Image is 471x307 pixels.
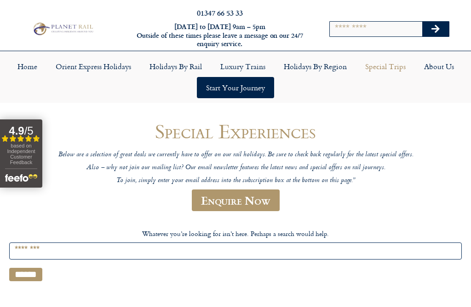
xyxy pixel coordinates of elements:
p: Whatever you’re looking for isn’t here. Perhaps a search would help. [9,229,462,238]
p: To join, simply enter your email address into the subscription box at the bottom on this page.” [15,177,456,185]
a: Start your Journey [197,77,274,98]
p: Also – why not join our mailing list? Our email newsletter features the latest news and special o... [15,164,456,172]
nav: Menu [5,56,466,98]
a: Enquire Now [192,189,280,211]
h6: [DATE] to [DATE] 9am – 5pm Outside of these times please leave a message on our 24/7 enquiry serv... [128,23,312,48]
a: Orient Express Holidays [46,56,140,77]
a: About Us [415,56,463,77]
a: Holidays by Rail [140,56,211,77]
button: Search [422,22,449,36]
a: Home [8,56,46,77]
a: 01347 66 53 33 [197,7,243,18]
h1: Special Experiences [15,120,456,142]
a: Special Trips [356,56,415,77]
img: Planet Rail Train Holidays Logo [31,21,95,37]
p: Below are a selection of great deals we currently have to offer on our rail holidays. Be sure to ... [15,151,456,159]
a: Holidays by Region [275,56,356,77]
a: Luxury Trains [211,56,275,77]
